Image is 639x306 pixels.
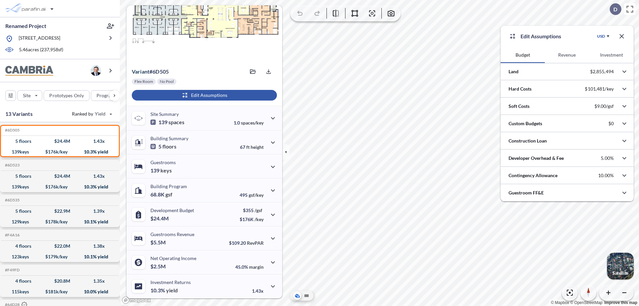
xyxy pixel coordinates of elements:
p: 67 [240,144,264,150]
a: Mapbox [551,300,569,305]
a: Mapbox homepage [122,296,151,304]
p: 139 [150,167,172,174]
span: /key [255,216,264,222]
p: D [613,6,617,12]
h5: Click to copy the code [4,163,20,167]
button: Investment [589,47,634,63]
p: 10.3% [150,287,178,294]
p: No Pool [160,79,174,84]
p: Edit Assumptions [521,32,561,40]
p: 10.00% [598,172,614,178]
p: Developer Overhead & Fee [509,155,564,161]
span: yield [166,287,178,294]
span: height [251,144,264,150]
p: Satellite [612,270,628,276]
span: gsf/key [249,192,264,198]
a: Improve this map [604,300,637,305]
p: Net Operating Income [150,255,196,261]
p: $355 [240,207,264,213]
h5: Click to copy the code [4,233,20,237]
span: Variant [132,68,149,75]
button: Ranked by Yield [67,109,116,119]
p: $176K [240,216,264,222]
p: Construction Loan [509,138,547,144]
h5: Click to copy the code [4,128,20,133]
span: floors [162,143,176,150]
p: Prototypes Only [49,92,84,99]
p: 5.00% [601,155,614,161]
p: 5 [150,143,176,150]
div: USD [597,34,605,39]
p: Flex Room [134,79,153,84]
span: keys [160,167,172,174]
p: Building Program [150,183,187,189]
span: margin [249,264,264,270]
p: 139 [150,119,184,126]
p: Building Summary [150,136,188,141]
p: Contingency Allowance [509,172,557,179]
h5: Click to copy the code [4,268,20,272]
span: gsf [165,191,172,198]
p: Renamed Project [5,22,46,30]
button: Prototypes Only [44,90,90,101]
button: Aerial View [293,292,301,300]
p: Program [97,92,115,99]
p: 1.0 [234,120,264,126]
span: ft [246,144,250,150]
button: Revenue [545,47,589,63]
button: Program [91,90,127,101]
p: $2,855,494 [590,69,614,75]
p: $0 [608,121,614,127]
button: Edit Assumptions [132,90,277,101]
p: 68.8K [150,191,172,198]
p: $2.5M [150,263,167,270]
p: $24.4M [150,215,170,222]
a: OpenStreetMap [570,300,602,305]
p: Site [23,92,31,99]
img: BrandImage [5,66,53,76]
p: $9.00/gsf [594,103,614,109]
p: Investment Returns [150,279,191,285]
p: 45.0% [235,264,264,270]
span: RevPAR [247,240,264,246]
p: 5.46 acres ( 237,958 sf) [19,46,63,54]
p: Guestroom FF&E [509,189,544,196]
p: Site Summary [150,111,179,117]
button: Site [17,90,42,101]
span: spaces [168,119,184,126]
p: Hard Costs [509,86,532,92]
button: Site Plan [303,292,311,300]
button: Switcher ImageSatellite [607,253,634,279]
p: # 6d505 [132,68,169,75]
p: Custom Budgets [509,120,542,127]
p: $101,481/key [585,86,614,92]
p: Guestrooms [150,159,176,165]
h5: Click to copy the code [4,198,20,202]
p: Guestrooms Revenue [150,231,194,237]
img: user logo [91,65,101,76]
p: $5.5M [150,239,167,246]
p: 1.43x [252,288,264,294]
p: 13 Variants [5,110,33,118]
p: Soft Costs [509,103,530,110]
p: Development Budget [150,207,194,213]
p: 495 [240,192,264,198]
p: [STREET_ADDRESS] [19,35,60,43]
span: spaces/key [241,120,264,126]
span: Yield [95,111,106,117]
img: Switcher Image [607,253,634,279]
p: Land [509,68,519,75]
span: /gsf [255,207,262,213]
p: $109.20 [229,240,264,246]
button: Budget [501,47,545,63]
